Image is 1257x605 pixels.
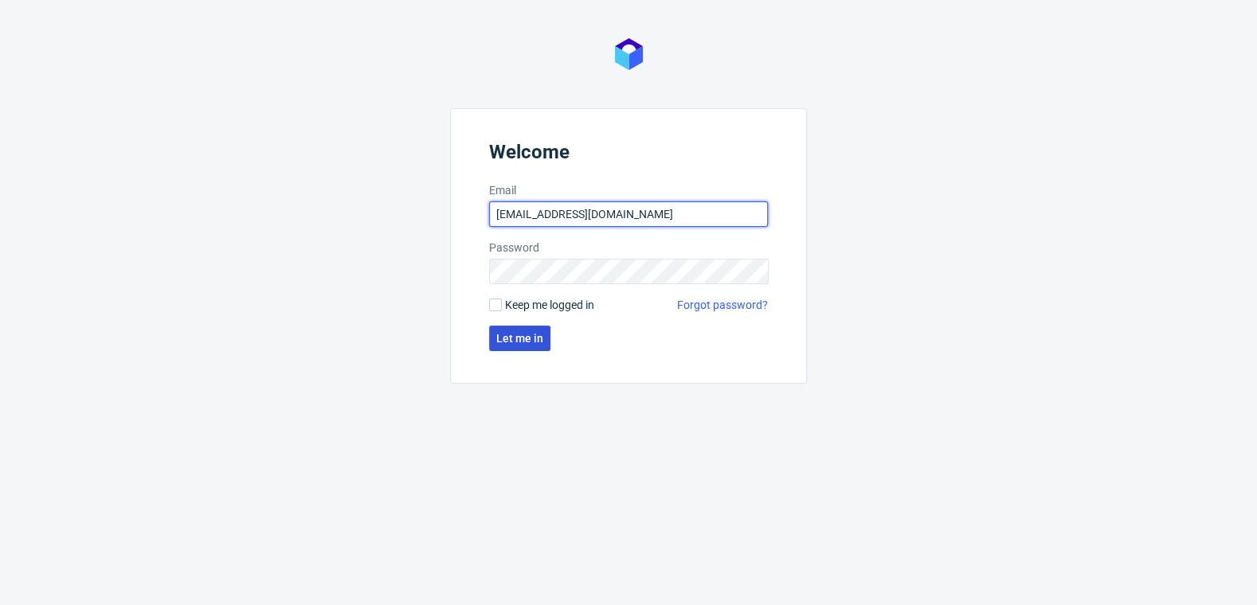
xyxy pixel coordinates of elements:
header: Welcome [489,141,768,170]
label: Password [489,240,768,256]
button: Let me in [489,326,550,351]
label: Email [489,182,768,198]
span: Let me in [496,333,543,344]
input: you@youremail.com [489,201,768,227]
span: Keep me logged in [505,297,594,313]
a: Forgot password? [677,297,768,313]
